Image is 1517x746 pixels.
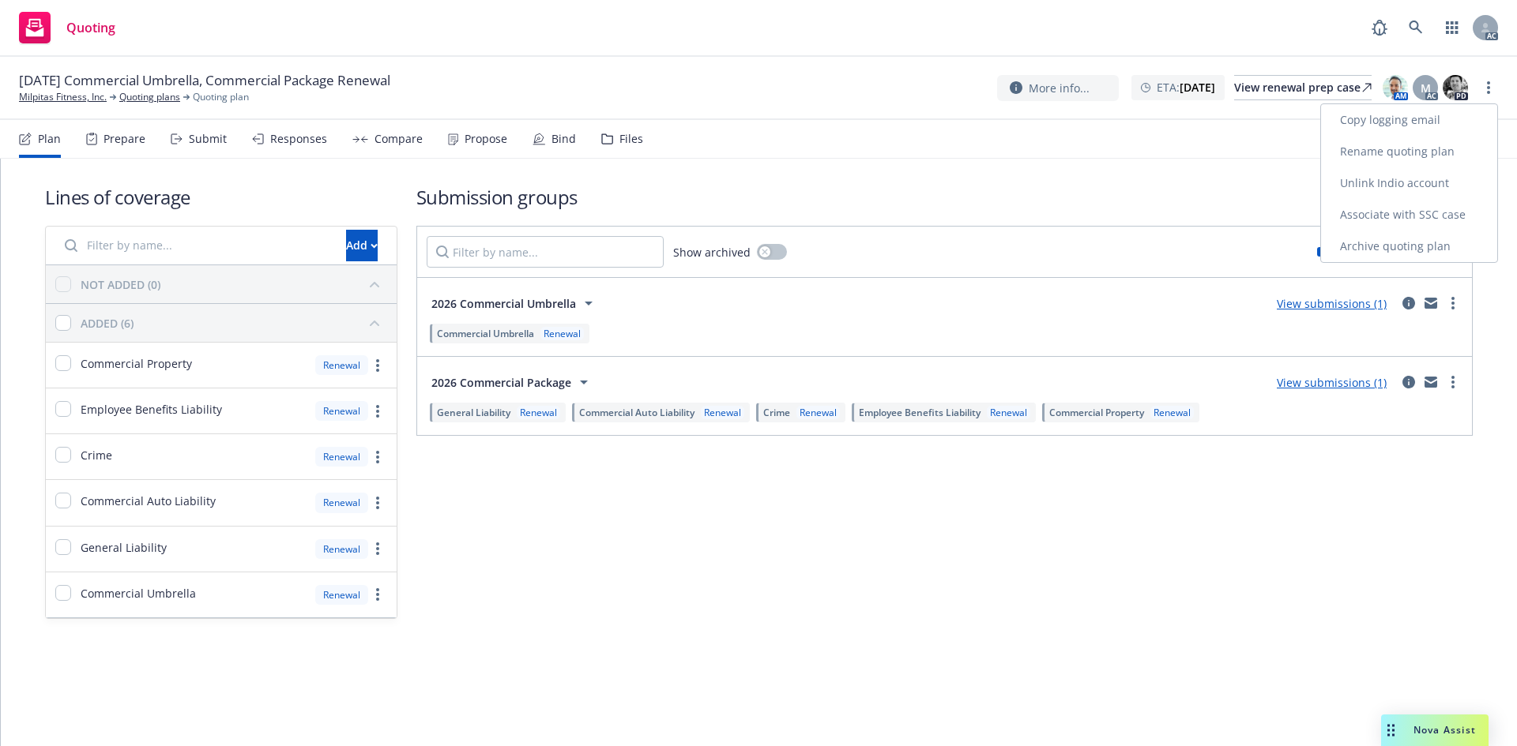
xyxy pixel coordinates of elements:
[763,406,790,419] span: Crime
[1421,80,1431,96] span: M
[55,230,337,261] input: Filter by name...
[1443,75,1468,100] img: photo
[104,133,145,145] div: Prepare
[13,6,122,50] a: Quoting
[1381,714,1489,746] button: Nova Assist
[1180,80,1215,95] strong: [DATE]
[1444,294,1462,313] a: more
[38,133,61,145] div: Plan
[1150,406,1194,419] div: Renewal
[1157,79,1215,96] span: ETA :
[1277,296,1387,311] a: View submissions (1)
[81,585,196,602] span: Commercial Umbrella
[987,406,1030,419] div: Renewal
[375,133,423,145] div: Compare
[119,90,180,104] a: Quoting plans
[1383,75,1408,100] img: photo
[437,327,534,340] span: Commercial Umbrella
[517,406,560,419] div: Renewal
[427,287,603,319] button: 2026 Commercial Umbrella
[368,585,387,604] a: more
[315,539,368,559] div: Renewal
[1400,12,1432,43] a: Search
[1479,78,1498,97] a: more
[431,374,571,391] span: 2026 Commercial Package
[796,406,840,419] div: Renewal
[368,402,387,421] a: more
[427,236,664,268] input: Filter by name...
[1413,723,1476,737] span: Nova Assist
[540,327,584,340] div: Renewal
[1234,75,1372,100] a: View renewal prep case
[81,493,216,509] span: Commercial Auto Liability
[81,310,387,336] button: ADDED (6)
[270,133,327,145] div: Responses
[465,133,507,145] div: Propose
[368,356,387,375] a: more
[997,75,1119,101] button: More info...
[551,133,576,145] div: Bind
[315,585,368,605] div: Renewal
[1277,375,1387,390] a: View submissions (1)
[1399,373,1418,392] a: circleInformation
[619,133,643,145] div: Files
[437,406,510,419] span: General Liability
[315,355,368,375] div: Renewal
[315,401,368,421] div: Renewal
[1444,373,1462,392] a: more
[1321,104,1497,136] a: Copy logging email
[315,493,368,512] div: Renewal
[19,71,390,90] span: [DATE] Commercial Umbrella, Commercial Package Renewal
[368,539,387,558] a: more
[1421,294,1440,313] a: mail
[579,406,695,419] span: Commercial Auto Liability
[416,184,1473,210] h1: Submission groups
[1436,12,1468,43] a: Switch app
[431,295,576,312] span: 2026 Commercial Umbrella
[1381,714,1401,746] div: Drag to move
[1421,373,1440,392] a: mail
[346,231,378,261] div: Add
[368,493,387,512] a: more
[701,406,744,419] div: Renewal
[81,401,222,418] span: Employee Benefits Liability
[315,447,368,467] div: Renewal
[81,539,167,556] span: General Liability
[81,315,134,332] div: ADDED (6)
[1029,80,1090,96] span: More info...
[1321,167,1497,199] a: Unlink Indio account
[1049,406,1144,419] span: Commercial Property
[346,230,378,261] button: Add
[81,447,112,463] span: Crime
[189,133,227,145] div: Submit
[859,406,981,419] span: Employee Benefits Liability
[427,366,598,398] button: 2026 Commercial Package
[81,272,387,297] button: NOT ADDED (0)
[81,276,160,293] div: NOT ADDED (0)
[1399,294,1418,313] a: circleInformation
[368,448,387,467] a: more
[19,90,107,104] a: Milpitas Fitness, Inc.
[66,21,115,34] span: Quoting
[1364,12,1395,43] a: Report a Bug
[45,184,397,210] h1: Lines of coverage
[193,90,249,104] span: Quoting plan
[673,244,751,261] span: Show archived
[1234,76,1372,99] div: View renewal prep case
[1321,199,1497,231] a: Associate with SSC case
[1317,245,1389,258] div: Limits added
[1321,136,1497,167] a: Rename quoting plan
[1321,231,1497,262] a: Archive quoting plan
[81,355,192,372] span: Commercial Property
